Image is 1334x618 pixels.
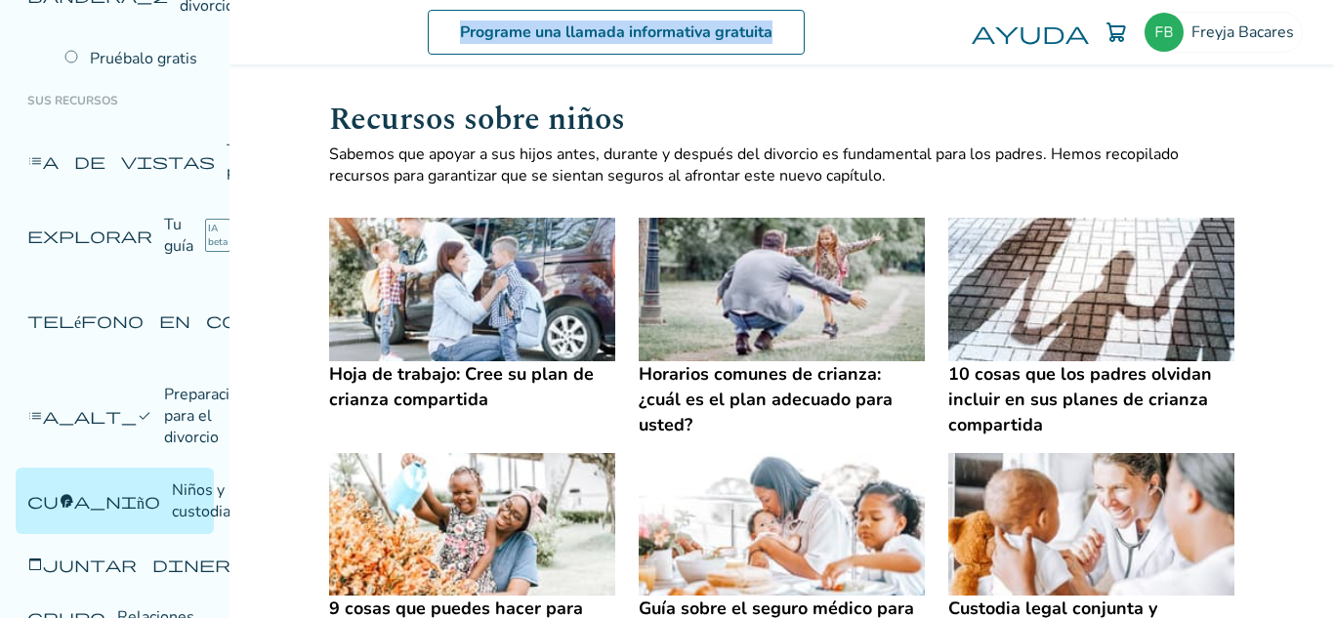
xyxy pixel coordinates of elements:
[1238,21,1294,43] font: Bacares
[90,48,197,69] font: Pruébalo gratis
[1145,13,1184,52] img: freya23291219@gmail.com
[948,362,1212,436] font: 10 cosas que los padres olvidan incluir en sus planes de crianza compartida
[329,362,594,411] font: Hoja de trabajo: Cree su plan de crianza compartida
[16,542,214,587] a: adjuntar dineroFinanzas
[460,21,772,43] font: Programe una llamada informativa gratuita
[639,218,925,437] a: Horarios comunes de crianza: ¿cuál es el plan adecuado para usted?Horarios comunes de crianza: ¿c...
[27,406,152,426] font: lista_alt_check
[16,468,214,534] a: cuenta_niñoNiños y custodia
[27,491,160,511] font: cuenta_niño
[329,96,625,144] font: Recursos sobre niños
[329,144,1179,186] font: Sabemos que apoyar a sus hijos antes, durante y después del divorcio es fundamental para los padr...
[329,453,615,597] img: 9 cosas que puedes hacer para que tu divorcio sea más fácil para tus hijos
[329,218,615,361] img: Hoja de trabajo: Cree su plan de crianza compartida
[639,362,893,436] font: Horarios comunes de crianza: ¿cuál es el plan adecuado para usted?
[948,453,1234,597] img: Custodia legal conjunta y decisiones médicas: ¿Quién toma las decisiones?
[16,128,214,194] a: lista de vistasTodos los productos
[1236,524,1334,618] iframe: Widget de chat
[164,384,247,448] font: Preparación para el divorcio
[1105,21,1128,44] img: Carro
[27,151,215,171] font: lista de vistas
[27,310,386,330] font: teléfono en conversación
[329,218,615,412] a: Hoja de trabajo: Cree su plan de crianza compartidaHoja de trabajo: Cree su plan de crianza compa...
[639,453,925,597] img: Guía sobre el seguro médico para niños después del divorcio
[208,222,228,249] font: IA beta
[16,276,214,364] a: teléfono en conversaciónAyuda de expertos
[27,93,118,108] font: Sus recursos
[53,36,214,81] a: Pruébalo gratis
[27,555,246,574] font: adjuntar dinero
[1191,21,1234,43] font: Freyja
[639,218,925,361] img: Horarios comunes de crianza: ¿cuál es el plan adecuado para usted?
[164,214,193,257] font: Tu guía
[227,140,297,183] font: Todos los productos
[172,479,230,522] font: Niños y custodia
[972,21,1089,44] a: ayuda
[428,10,805,55] a: Programe una llamada informativa gratuita
[16,202,214,268] a: explorarTu guíaIA beta
[16,372,214,460] a: lista_alt_checkPreparación para el divorcio
[948,218,1234,437] a: 10 cosas que los padres olvidan incluir en sus planes de crianza compartida10 cosas que los padre...
[972,19,1089,46] font: ayuda
[27,226,152,245] font: explorar
[948,218,1234,361] img: 10 cosas que los padres olvidan incluir en sus planes de crianza compartida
